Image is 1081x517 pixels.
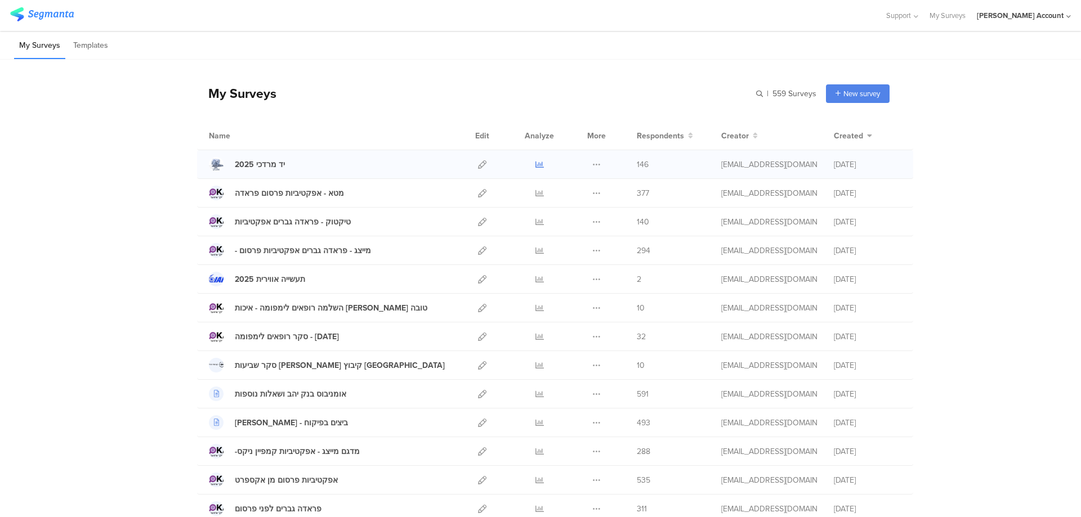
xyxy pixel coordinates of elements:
div: אפקטיביות פרסום מן אקספרט [235,474,338,486]
div: אומניבוס בנק יהב ושאלות נוספות [235,388,346,400]
div: miri@miridikman.co.il [721,273,817,285]
span: 294 [637,245,650,257]
a: [PERSON_NAME] - ביצים בפיקוח [209,415,348,430]
img: segmanta logo [10,7,74,21]
div: [DATE] [834,216,901,228]
a: אומניבוס בנק יהב ושאלות נוספות [209,386,346,401]
span: 559 Surveys [772,88,816,100]
div: -מדגם מייצג - אפקטיביות קמפיין ניקס [235,446,360,457]
a: -מדגם מייצג - אפקטיביות קמפיין ניקס [209,444,360,458]
button: Respondents [637,130,693,142]
a: תעשייה אווירית 2025 [209,272,305,286]
div: My Surveys [197,84,276,103]
div: miri@miridikman.co.il [721,359,817,371]
div: פראדה גברים לפני פרסום [235,503,321,515]
div: [DATE] [834,245,901,257]
div: [DATE] [834,187,901,199]
span: 10 [637,359,645,371]
div: סקר רופאים לימפומה - ספטמבר 2025 [235,331,339,343]
div: [DATE] [834,159,901,170]
div: More [584,122,609,150]
a: - מייצג - פראדה גברים אפקטיביות פרסום [209,243,371,258]
div: [DATE] [834,446,901,457]
div: [DATE] [834,331,901,343]
div: miri@miridikman.co.il [721,159,817,170]
div: miri@miridikman.co.il [721,474,817,486]
a: יד מרדכי 2025 [209,157,285,172]
a: טיקטוק - פראדה גברים אפקטיביות [209,214,351,229]
div: [DATE] [834,273,901,285]
div: miri@miridikman.co.il [721,216,817,228]
div: [DATE] [834,503,901,515]
span: 288 [637,446,650,457]
div: [DATE] [834,474,901,486]
a: מטא - אפקטיביות פרסום פראדה [209,186,344,200]
div: miri@miridikman.co.il [721,388,817,400]
button: Created [834,130,872,142]
div: [DATE] [834,417,901,429]
a: פראדה גברים לפני פרסום [209,501,321,516]
span: | [765,88,770,100]
div: - מייצג - פראדה גברים אפקטיביות פרסום [235,245,371,257]
span: Created [834,130,863,142]
span: 535 [637,474,650,486]
span: 140 [637,216,649,228]
div: miri@miridikman.co.il [721,446,817,457]
div: טיקטוק - פראדה גברים אפקטיביות [235,216,351,228]
a: סקר רופאים לימפומה - [DATE] [209,329,339,344]
div: יד מרדכי 2025 [235,159,285,170]
a: השלמה רופאים לימפומה - איכות [PERSON_NAME] טובה [209,300,427,315]
div: [DATE] [834,302,901,314]
div: סקר שביעות רצון קיבוץ כנרת [235,359,445,371]
div: השלמה רופאים לימפומה - איכות חיים טובה [235,302,427,314]
span: Support [886,10,911,21]
div: [DATE] [834,388,901,400]
span: 146 [637,159,649,170]
span: New survey [843,88,880,99]
div: Analyze [522,122,556,150]
li: Templates [68,33,113,59]
span: 10 [637,302,645,314]
div: מטא - אפקטיביות פרסום פראדה [235,187,344,199]
div: [DATE] [834,359,901,371]
li: My Surveys [14,33,65,59]
span: 32 [637,331,646,343]
span: 493 [637,417,650,429]
a: סקר שביעות [PERSON_NAME] קיבוץ [GEOGRAPHIC_DATA] [209,358,445,372]
div: Edit [470,122,494,150]
div: miri@miridikman.co.il [721,245,817,257]
div: miri@miridikman.co.il [721,302,817,314]
div: Name [209,130,276,142]
a: אפקטיביות פרסום מן אקספרט [209,473,338,487]
div: [PERSON_NAME] Account [977,10,1064,21]
div: miri@miridikman.co.il [721,503,817,515]
div: תעשייה אווירית 2025 [235,273,305,285]
span: 591 [637,388,649,400]
span: Respondents [637,130,684,142]
div: miri@miridikman.co.il [721,417,817,429]
span: Creator [721,130,749,142]
span: 377 [637,187,649,199]
div: miri@miridikman.co.il [721,331,817,343]
div: miri@miridikman.co.il [721,187,817,199]
span: 2 [637,273,641,285]
button: Creator [721,130,758,142]
span: 311 [637,503,647,515]
div: אסף פינק - ביצים בפיקוח [235,417,348,429]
